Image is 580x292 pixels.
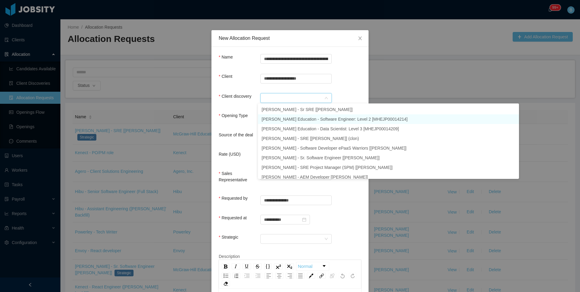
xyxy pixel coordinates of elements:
[275,273,283,279] div: Center
[358,36,362,41] i: icon: close
[296,273,304,279] div: Justify
[221,281,231,287] div: rdw-remove-control
[233,273,240,279] div: Ordered
[328,273,336,279] div: Unlink
[352,30,369,47] button: Close
[219,235,238,240] label: Strategic
[286,273,294,279] div: Right
[339,273,346,279] div: Undo
[263,273,306,279] div: rdw-textalign-control
[219,171,247,182] label: Sales Representative
[258,172,519,182] li: [PERSON_NAME] - AEM Developer [[PERSON_NAME]]
[222,281,230,287] div: Remove
[219,113,248,118] label: Opening Type
[296,262,329,271] div: rdw-dropdown
[254,273,262,279] div: Outdent
[219,74,232,79] label: Client
[243,263,251,269] div: Underline
[219,94,251,99] label: Client discovery
[258,105,519,114] li: [PERSON_NAME] - Sr SRE [[PERSON_NAME]]
[265,273,273,279] div: Left
[258,114,519,124] li: [PERSON_NAME] Education - Software Engineer: Level 2 [MHEJP00014214]
[258,143,519,153] li: [PERSON_NAME] - Software Developer ePaaS Warriors [[PERSON_NAME]]
[219,55,233,59] label: Name
[324,96,328,100] i: icon: down
[260,54,332,64] input: Name
[219,132,253,137] label: Source of the deal
[258,134,519,143] li: [PERSON_NAME] - SRE [[PERSON_NAME]] (clon)
[243,273,251,279] div: Indent
[258,163,519,172] li: [PERSON_NAME] - SRE Project Manager (SPM) [[PERSON_NAME]]
[222,273,230,279] div: Unordered
[337,273,358,279] div: rdw-history-control
[219,260,361,289] div: rdw-toolbar
[258,153,519,163] li: [PERSON_NAME] - Sr. Software Engineer [[PERSON_NAME]]
[219,215,247,220] label: Requested at
[219,196,248,201] label: Requested by
[274,263,283,269] div: Superscript
[302,217,306,222] i: icon: calendar
[306,273,316,279] div: rdw-color-picker
[219,254,240,259] span: Description
[316,273,337,279] div: rdw-link-control
[219,152,240,157] label: Rate (USD)
[324,237,328,241] i: icon: down
[296,262,329,271] a: Block Type
[222,263,229,269] div: Bold
[298,263,312,270] span: Normal
[221,262,295,271] div: rdw-inline-control
[264,263,272,269] div: Monospace
[317,273,326,279] div: Link
[232,263,240,269] div: Italic
[285,263,294,269] div: Subscript
[221,273,263,279] div: rdw-list-control
[349,273,356,279] div: Redo
[295,262,330,271] div: rdw-block-control
[219,35,361,42] div: New Allocation Request
[253,263,262,269] div: Strikethrough
[258,124,519,134] li: [PERSON_NAME] Education - Data Scientist: Level 3 [MHEJP00014209]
